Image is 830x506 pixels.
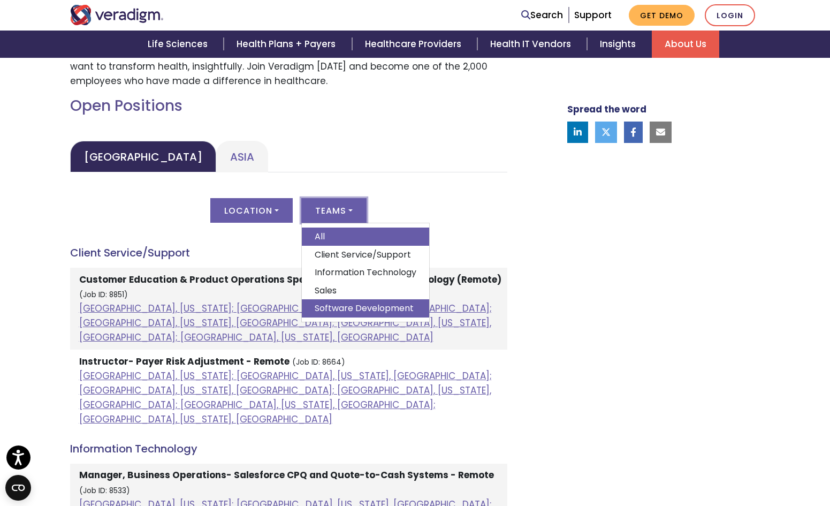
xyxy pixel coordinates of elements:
[574,9,612,21] a: Support
[302,246,429,264] a: Client Service/Support
[79,486,130,496] small: (Job ID: 8533)
[521,8,563,22] a: Search
[79,355,290,368] strong: Instructor- Payer Risk Adjustment - Remote
[216,141,268,172] a: Asia
[302,282,429,300] a: Sales
[70,442,507,455] h4: Information Technology
[79,290,128,300] small: (Job ID: 8851)
[224,31,352,58] a: Health Plans + Payers
[302,228,429,246] a: All
[79,302,492,344] a: [GEOGRAPHIC_DATA], [US_STATE]; [GEOGRAPHIC_DATA], [US_STATE], [GEOGRAPHIC_DATA]; [GEOGRAPHIC_DATA...
[477,31,587,58] a: Health IT Vendors
[70,141,216,172] a: [GEOGRAPHIC_DATA]
[79,273,501,286] strong: Customer Education & Product Operations Specialist - Healthcare Technology (Remote)
[292,357,345,367] small: (Job ID: 8664)
[587,31,652,58] a: Insights
[79,369,492,426] a: [GEOGRAPHIC_DATA], [US_STATE]; [GEOGRAPHIC_DATA], [US_STATE], [GEOGRAPHIC_DATA]; [GEOGRAPHIC_DATA...
[5,475,31,501] button: Open CMP widget
[629,5,695,26] a: Get Demo
[135,31,224,58] a: Life Sciences
[652,31,719,58] a: About Us
[70,5,164,25] img: Veradigm logo
[302,299,429,318] a: Software Development
[302,263,429,282] a: Information Technology
[70,246,507,259] h4: Client Service/Support
[210,198,293,223] button: Location
[352,31,477,58] a: Healthcare Providers
[70,97,507,115] h2: Open Positions
[301,198,367,223] button: Teams
[705,4,755,26] a: Login
[79,469,494,481] strong: Manager, Business Operations- Salesforce CPQ and Quote-to-Cash Systems - Remote
[567,103,646,116] strong: Spread the word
